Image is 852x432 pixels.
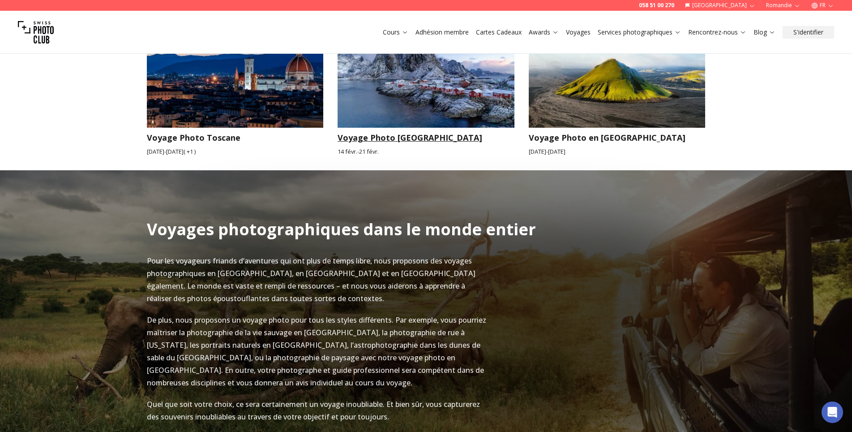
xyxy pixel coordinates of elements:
button: Voyages [562,26,594,39]
button: S'identifier [783,26,834,39]
button: Rencontrez-nous [685,26,750,39]
a: Services photographiques [598,28,681,37]
img: Voyage Photo Toscane [138,23,332,133]
h3: Voyage Photo [GEOGRAPHIC_DATA] [338,131,514,144]
a: Cours [383,28,408,37]
p: Quel que soit votre choix, ce sera certainement un voyage inoubliable. Et bien sûr, vous capturer... [147,398,491,423]
a: Awards [529,28,559,37]
h3: Voyage Photo en [GEOGRAPHIC_DATA] [529,131,706,144]
img: Swiss photo club [18,14,54,50]
h3: Voyage Photo Toscane [147,131,324,144]
button: Adhésion membre [412,26,472,39]
small: [DATE] - [DATE] [529,147,706,156]
a: Rencontrez-nous [688,28,746,37]
button: Awards [525,26,562,39]
div: Open Intercom Messenger [822,402,843,423]
a: 058 51 00 270 [639,2,674,9]
small: [DATE] - [DATE] ( + 1 ) [147,147,324,156]
h2: Voyages photographiques dans le monde entier [147,220,536,238]
p: Pour les voyageurs friands d’aventures qui ont plus de temps libre, nous proposons des voyages ph... [147,255,491,305]
button: Services photographiques [594,26,685,39]
img: Voyage Photo Îles Lofoten [338,28,514,128]
p: De plus, nous proposons un voyage photo pour tous les styles différents. Par exemple, vous pourri... [147,314,491,389]
button: Cours [379,26,412,39]
a: Cartes Cadeaux [476,28,522,37]
a: Voyages [566,28,591,37]
button: Cartes Cadeaux [472,26,525,39]
img: Voyage Photo en Islande [520,23,714,133]
a: Blog [754,28,775,37]
a: Voyage Photo Îles LofotenVoyage Photo [GEOGRAPHIC_DATA]14 févr.-21 févr. [338,28,514,156]
button: Blog [750,26,779,39]
a: Voyage Photo en IslandeVoyage Photo en [GEOGRAPHIC_DATA][DATE]-[DATE] [529,28,706,156]
a: Voyage Photo ToscaneVoyage Photo Toscane[DATE]-[DATE]( +1 ) [147,28,324,156]
small: 14 févr. - 21 févr. [338,147,514,156]
a: Adhésion membre [415,28,469,37]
